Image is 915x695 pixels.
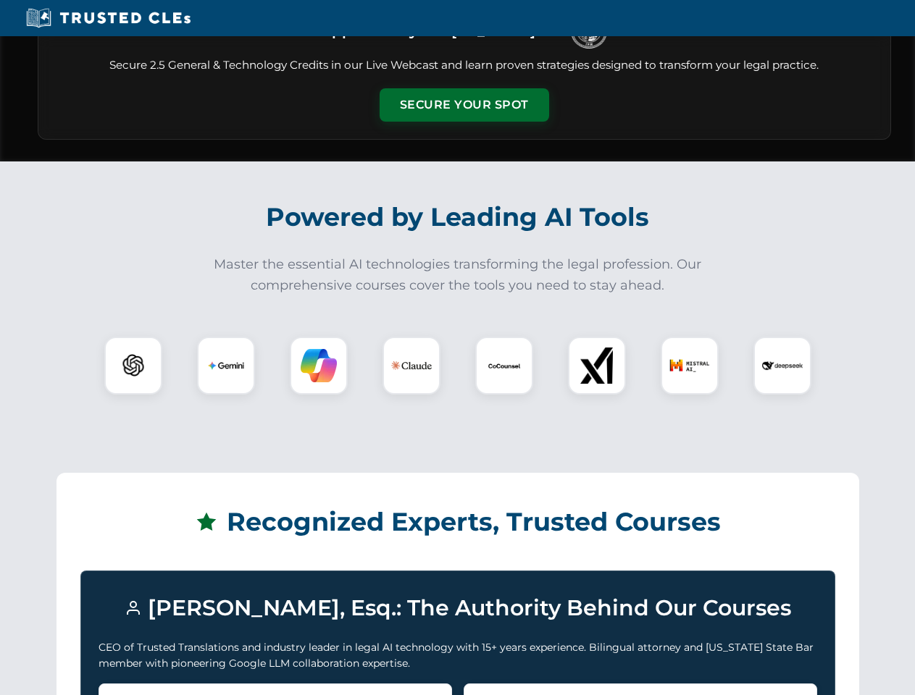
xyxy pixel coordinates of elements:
[391,345,432,386] img: Claude Logo
[104,337,162,395] div: ChatGPT
[475,337,533,395] div: CoCounsel
[579,347,615,384] img: xAI Logo
[762,345,803,386] img: DeepSeek Logo
[208,347,244,384] img: Gemini Logo
[112,345,154,387] img: ChatGPT Logo
[383,337,440,395] div: Claude
[99,639,817,672] p: CEO of Trusted Translations and industry leader in legal AI technology with 15+ years experience....
[486,347,522,384] img: CoCounsel Logo
[290,337,348,395] div: Copilot
[669,345,710,386] img: Mistral AI Logo
[56,57,873,74] p: Secure 2.5 General & Technology Credits in our Live Webcast and learn proven strategies designed ...
[80,497,835,547] h2: Recognized Experts, Trusted Courses
[301,347,337,384] img: Copilot Logo
[568,337,626,395] div: xAI
[57,192,859,243] h2: Powered by Leading AI Tools
[204,254,711,296] p: Master the essential AI technologies transforming the legal profession. Our comprehensive courses...
[197,337,255,395] div: Gemini
[99,589,817,628] h3: [PERSON_NAME], Esq.: The Authority Behind Our Courses
[753,337,811,395] div: DeepSeek
[380,88,549,122] button: Secure Your Spot
[22,7,195,29] img: Trusted CLEs
[661,337,719,395] div: Mistral AI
